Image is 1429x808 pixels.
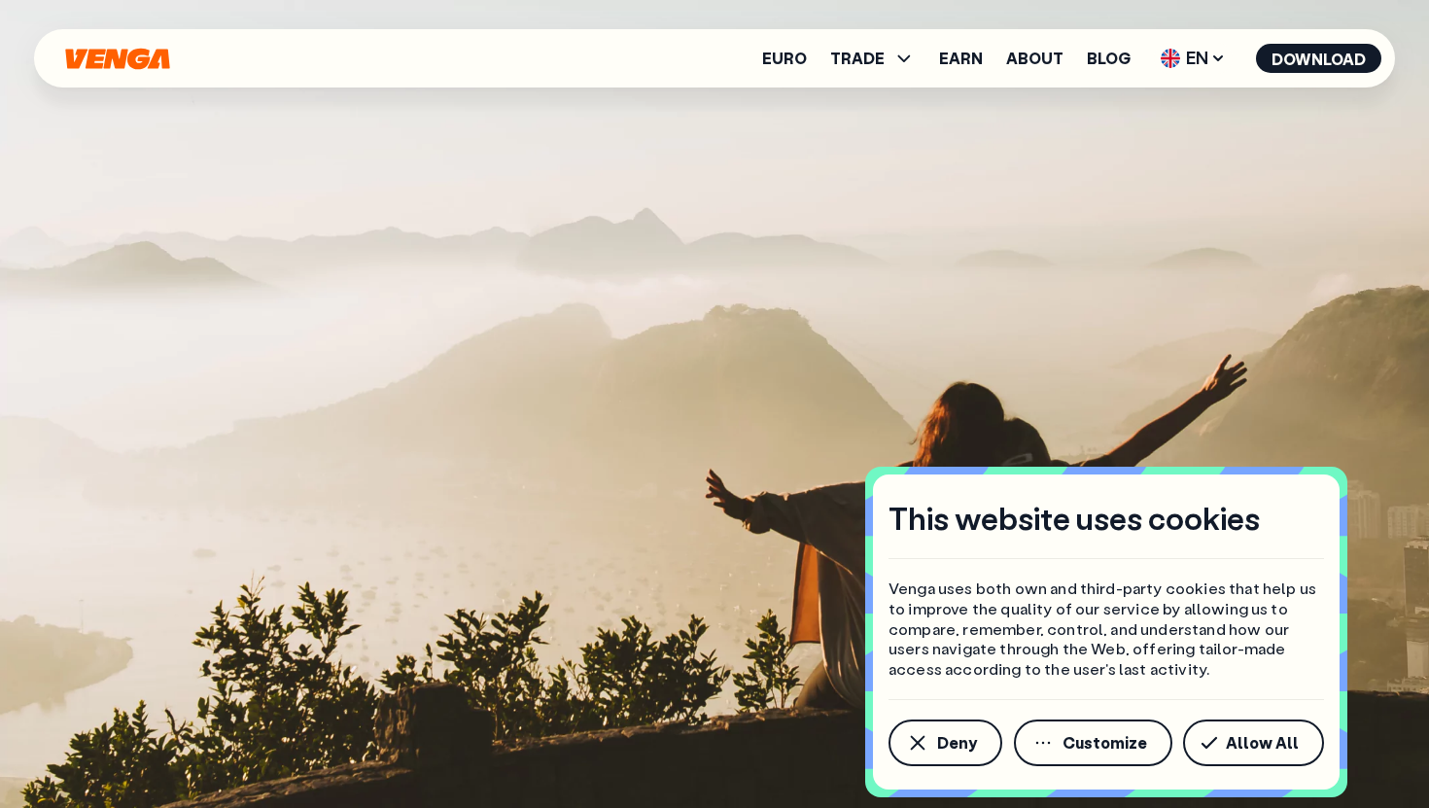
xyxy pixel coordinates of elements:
[762,51,807,66] a: Euro
[830,51,885,66] span: TRADE
[1183,720,1324,766] button: Allow All
[889,720,1002,766] button: Deny
[1154,43,1233,74] span: EN
[1006,51,1063,66] a: About
[889,579,1324,680] p: Venga uses both own and third-party cookies that help us to improve the quality of our service by...
[939,51,983,66] a: Earn
[1161,49,1180,68] img: flag-uk
[1256,44,1381,73] button: Download
[1063,735,1147,751] span: Customize
[1226,735,1299,751] span: Allow All
[830,47,916,70] span: TRADE
[1087,51,1131,66] a: Blog
[63,48,172,70] svg: Home
[937,735,977,751] span: Deny
[889,498,1260,539] h4: This website uses cookies
[1014,720,1172,766] button: Customize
